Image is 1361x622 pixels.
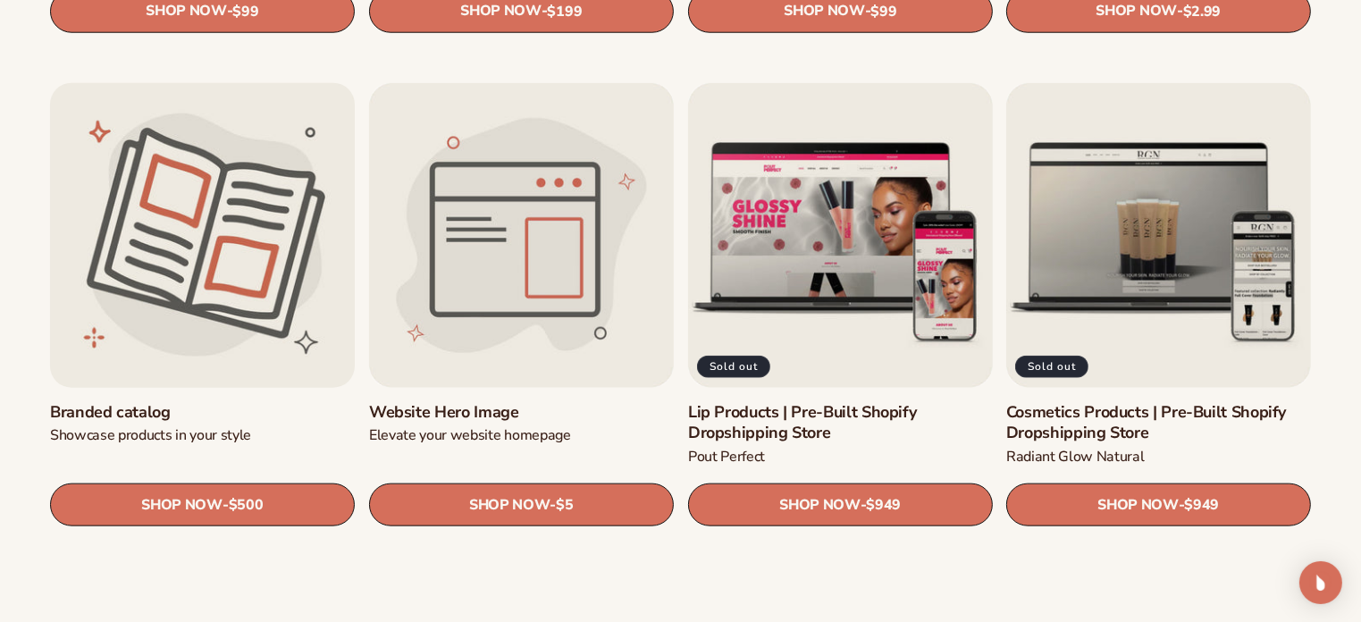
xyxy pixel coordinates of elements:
[232,4,258,21] span: $99
[369,483,674,526] a: SHOP NOW- $5
[50,483,355,526] a: SHOP NOW- $500
[1096,3,1177,20] span: SHOP NOW
[1185,497,1220,514] span: $949
[556,497,573,514] span: $5
[146,3,226,20] span: SHOP NOW
[779,497,860,514] span: SHOP NOW
[870,4,896,21] span: $99
[1183,4,1221,21] span: $2.99
[1006,483,1311,526] a: SHOP NOW- $949
[1098,497,1179,514] span: SHOP NOW
[866,497,901,514] span: $949
[1006,402,1311,444] a: Cosmetics Products | Pre-Built Shopify Dropshipping Store
[229,497,264,514] span: $500
[688,483,993,526] a: SHOP NOW- $949
[1299,561,1342,604] div: Open Intercom Messenger
[369,402,674,423] a: Website Hero Image
[141,497,222,514] span: SHOP NOW
[784,3,864,20] span: SHOP NOW
[469,497,550,514] span: SHOP NOW
[547,4,582,21] span: $199
[688,402,993,444] a: Lip Products | Pre-Built Shopify Dropshipping Store
[460,3,541,20] span: SHOP NOW
[50,402,355,423] a: Branded catalog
